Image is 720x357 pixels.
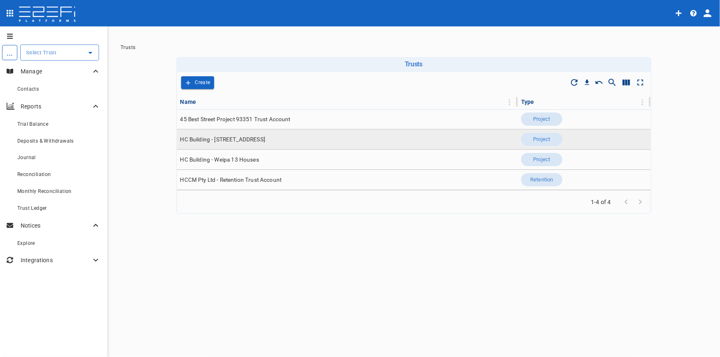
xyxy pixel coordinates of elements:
p: Manage [21,67,91,75]
span: Go to previous page [619,198,633,206]
span: Deposits & Withdrawals [17,138,74,144]
button: Column Actions [503,96,516,109]
div: ... [2,45,17,60]
span: Refresh Data [567,75,581,89]
input: Select Trust [24,48,83,57]
span: Project [529,156,555,164]
p: Reports [21,102,91,110]
button: Create [181,76,215,89]
span: Project [529,115,555,123]
span: Reconciliation [17,171,51,177]
span: HC Building - Weipa 13 Houses [180,156,259,164]
span: Explore [17,240,35,246]
span: Trust Ledger [17,205,47,211]
button: Reset Sorting [593,76,605,89]
button: Show/Hide search [605,75,619,89]
span: 45 Best Street Project 93351 Trust Account [180,115,290,123]
span: Retention [525,176,558,184]
button: Open [85,47,96,59]
span: Go to next page [633,198,647,206]
button: Download CSV [581,77,593,88]
button: Column Actions [636,96,649,109]
span: HCCM Pty Ltd - Retention Trust Account [180,176,282,184]
span: Project [529,136,555,143]
nav: breadcrumb [120,45,707,50]
span: Add Trust [181,76,215,89]
span: Monthly Reconciliation [17,188,72,194]
button: Show/Hide columns [619,75,633,89]
p: Integrations [21,256,91,264]
h6: Trusts [179,60,648,68]
span: Trial Balance [17,121,48,127]
p: Create [195,78,210,87]
span: Journal [17,155,36,160]
span: Contacts [17,86,39,92]
span: HC Building - [STREET_ADDRESS] [180,136,266,143]
span: 1-4 of 4 [588,198,614,206]
div: Type [521,97,534,107]
p: Notices [21,221,91,230]
button: Toggle full screen [633,75,647,89]
a: Trusts [120,45,135,50]
div: Name [180,97,196,107]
